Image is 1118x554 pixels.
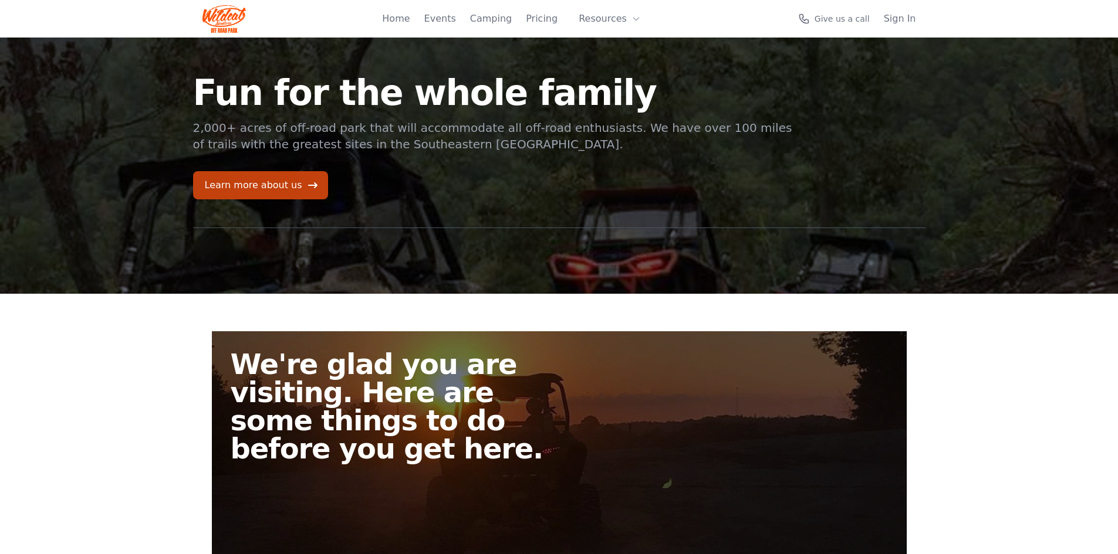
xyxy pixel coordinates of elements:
a: Events [424,12,456,26]
a: Pricing [526,12,558,26]
h1: Fun for the whole family [193,75,794,110]
a: Give us a call [798,13,870,25]
span: Give us a call [815,13,870,25]
a: Camping [470,12,512,26]
a: Sign In [884,12,916,26]
a: Home [382,12,410,26]
img: Wildcat Logo [202,5,246,33]
a: Learn more about us [193,171,328,199]
p: 2,000+ acres of off-road park that will accommodate all off-road enthusiasts. We have over 100 mi... [193,120,794,152]
h2: We're glad you are visiting. Here are some things to do before you get here. [231,350,569,463]
button: Resources [572,7,648,30]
